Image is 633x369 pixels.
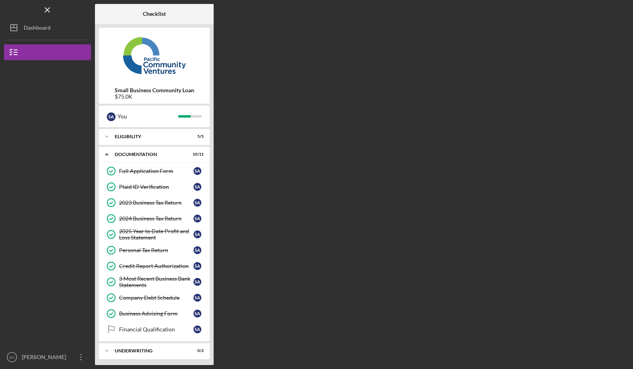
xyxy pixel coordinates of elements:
a: 2025 Year to Date Profit and Loss StatementSA [103,226,206,242]
div: S A [193,278,201,286]
div: You [118,110,178,123]
a: Company Debt ScheduleSA [103,290,206,306]
a: Credit Report AuthorizationSA [103,258,206,274]
b: Small Business Community Loan [115,87,194,93]
div: S A [193,215,201,223]
div: S A [193,294,201,302]
div: Eligibility [115,134,184,139]
a: Plaid ID VerificationSA [103,179,206,195]
div: Business Advising Form [119,310,193,317]
div: Dashboard [24,20,51,38]
div: $75.0K [115,93,194,100]
a: Business Advising FormSA [103,306,206,321]
div: Documentation [115,152,184,157]
div: S A [193,199,201,207]
a: Financial QualificationSA [103,321,206,337]
div: Financial Qualification [119,326,193,333]
a: 3 Most Recent Business Bank StatementsSA [103,274,206,290]
div: S A [193,230,201,238]
a: 2023 Business Tax ReturnSA [103,195,206,211]
button: SA[PERSON_NAME] [4,349,91,365]
div: 2024 Business Tax Return [119,215,193,222]
div: S A [193,167,201,175]
a: Full Application FormSA [103,163,206,179]
div: S A [193,183,201,191]
div: [PERSON_NAME] [20,349,71,367]
a: 2024 Business Tax ReturnSA [103,211,206,226]
button: Dashboard [4,20,91,36]
div: Underwriting [115,348,184,353]
div: S A [193,310,201,318]
div: S A [107,112,116,121]
div: 5 / 5 [190,134,204,139]
div: Personal Tax Return [119,247,193,253]
div: Plaid ID Verification [119,184,193,190]
a: Personal Tax ReturnSA [103,242,206,258]
div: 0 / 2 [190,348,204,353]
b: Checklist [143,11,166,17]
div: 10 / 11 [190,152,204,157]
div: S A [193,325,201,333]
div: Company Debt Schedule [119,295,193,301]
div: 3 Most Recent Business Bank Statements [119,276,193,288]
div: 2023 Business Tax Return [119,200,193,206]
div: S A [193,262,201,270]
div: Full Application Form [119,168,193,174]
div: 2025 Year to Date Profit and Loss Statement [119,228,193,241]
div: Credit Report Authorization [119,263,193,269]
text: SA [9,355,15,359]
img: Product logo [99,32,210,79]
div: S A [193,246,201,254]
